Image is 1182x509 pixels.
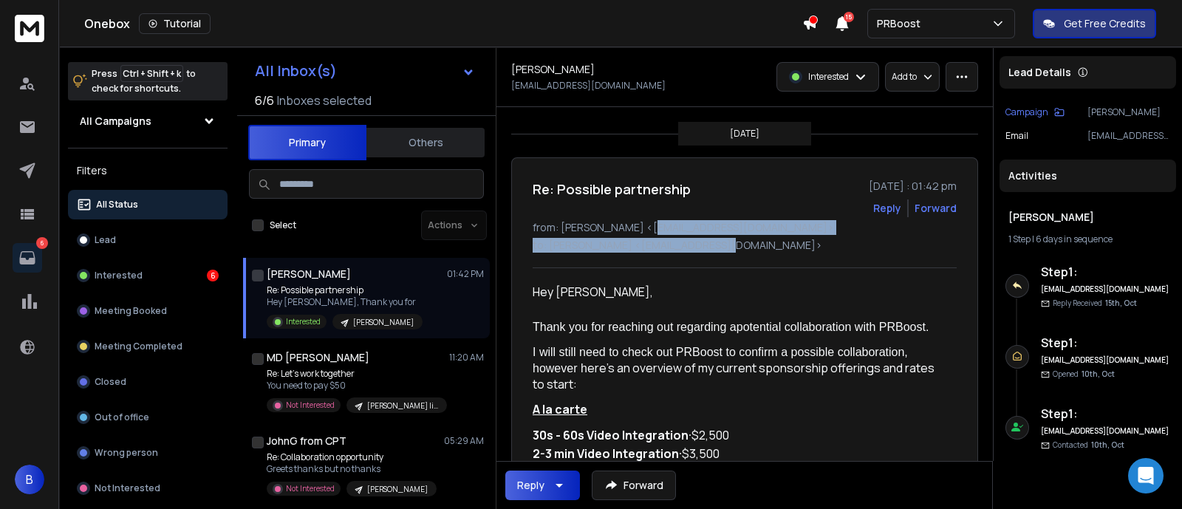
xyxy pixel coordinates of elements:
[367,400,438,411] p: [PERSON_NAME] list
[533,179,691,199] h1: Re: Possible partnership
[808,71,849,83] p: Interested
[267,463,437,475] p: Greets thanks but no thanks
[243,56,487,86] button: All Inbox(s)
[139,13,211,34] button: Tutorial
[1005,130,1028,142] p: Email
[95,447,158,459] p: Wrong person
[1008,65,1071,80] p: Lead Details
[1005,106,1048,118] p: Campaign
[120,65,183,82] span: Ctrl + Shift + k
[444,435,484,447] p: 05:29 AM
[1008,233,1167,245] div: |
[267,284,423,296] p: Re: Possible partnership
[1041,405,1170,423] h6: Step 1 :
[1053,298,1137,309] p: Reply Received
[95,234,116,246] p: Lead
[873,201,901,216] button: Reply
[533,427,689,443] b: 30s - 60s Video Integration
[517,478,544,493] div: Reply
[277,92,372,109] h3: Inboxes selected
[505,471,580,500] button: Reply
[1087,106,1170,118] p: [PERSON_NAME]
[533,445,679,462] b: 2-3 min Video Integration
[15,465,44,494] button: B
[785,321,929,333] span: collaboration with PRBoost.
[95,270,143,281] p: Interested
[68,296,228,326] button: Meeting Booked
[1041,355,1170,366] h6: [EMAIL_ADDRESS][DOMAIN_NAME]
[1053,440,1124,451] p: Contacted
[95,482,160,494] p: Not Interested
[267,296,423,308] p: Hey [PERSON_NAME], Thank you for
[68,160,228,181] h3: Filters
[447,268,484,280] p: 01:42 PM
[267,451,437,463] p: Re: Collaboration opportunity
[592,471,676,500] button: Forward
[511,62,595,77] h1: [PERSON_NAME]
[68,403,228,432] button: Out of office
[68,438,228,468] button: Wrong person
[533,220,957,235] p: from: [PERSON_NAME] <[EMAIL_ADDRESS][DOMAIN_NAME]>
[92,66,196,96] p: Press to check for shortcuts.
[1008,210,1167,225] h1: [PERSON_NAME]
[892,71,917,83] p: Add to
[68,106,228,136] button: All Campaigns
[68,367,228,397] button: Closed
[869,179,957,194] p: [DATE] : 01:42 pm
[1041,263,1170,281] h6: Step 1 :
[679,448,682,460] span: ·
[96,199,138,211] p: All Status
[68,225,228,255] button: Lead
[267,350,369,365] h1: MD [PERSON_NAME]
[68,261,228,290] button: Interested6
[680,321,737,333] font: egarding a
[68,474,228,503] button: Not Interested
[353,317,414,328] p: [PERSON_NAME]
[1064,16,1146,31] p: Get Free Credits
[366,126,485,159] button: Others
[80,114,151,129] h1: All Campaigns
[267,267,351,281] h1: [PERSON_NAME]
[844,12,854,22] span: 15
[511,80,666,92] p: [EMAIL_ADDRESS][DOMAIN_NAME]
[267,368,444,380] p: Re: Let's work together
[36,237,48,249] p: 6
[533,346,911,375] span: I will still need to check out PRBoost to confirm a possible collaboration, however h
[270,219,296,231] label: Select
[533,238,957,253] p: to: [PERSON_NAME] <[EMAIL_ADDRESS][DOMAIN_NAME]>
[730,128,759,140] p: [DATE]
[915,201,957,216] div: Forward
[1053,369,1115,380] p: Opened
[1041,426,1170,437] h6: [EMAIL_ADDRESS][DOMAIN_NAME]
[286,400,335,411] p: Not Interested
[1036,233,1113,245] span: 6 days in sequence
[95,305,167,317] p: Meeting Booked
[533,283,945,301] div: Hey [PERSON_NAME],
[533,344,945,392] p: ere’s an overview of my current sponsorship offerings and rates to start:
[1000,160,1176,192] div: Activities
[1105,298,1137,308] span: 15th, Oct
[95,341,182,352] p: Meeting Completed
[1087,130,1170,142] p: [EMAIL_ADDRESS][DOMAIN_NAME]
[255,64,337,78] h1: All Inbox(s)
[1128,458,1164,493] div: Open Intercom Messenger
[1041,284,1170,295] h6: [EMAIL_ADDRESS][DOMAIN_NAME]
[207,270,219,281] div: 6
[255,92,274,109] span: 6 / 6
[367,484,428,495] p: [PERSON_NAME]
[533,321,680,333] font: Thank you for reaching out r
[286,316,321,327] p: Interested
[95,411,149,423] p: Out of office
[267,380,444,392] p: You need to pay $50
[877,16,926,31] p: PRBoost
[1008,233,1031,245] span: 1 Step
[13,243,42,273] a: 6
[68,190,228,219] button: All Status
[689,429,691,442] span: ·
[286,483,335,494] p: Not Interested
[1082,369,1115,379] span: 10th, Oct
[1091,440,1124,450] span: 10th, Oct
[737,321,782,333] span: potential
[68,332,228,361] button: Meeting Completed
